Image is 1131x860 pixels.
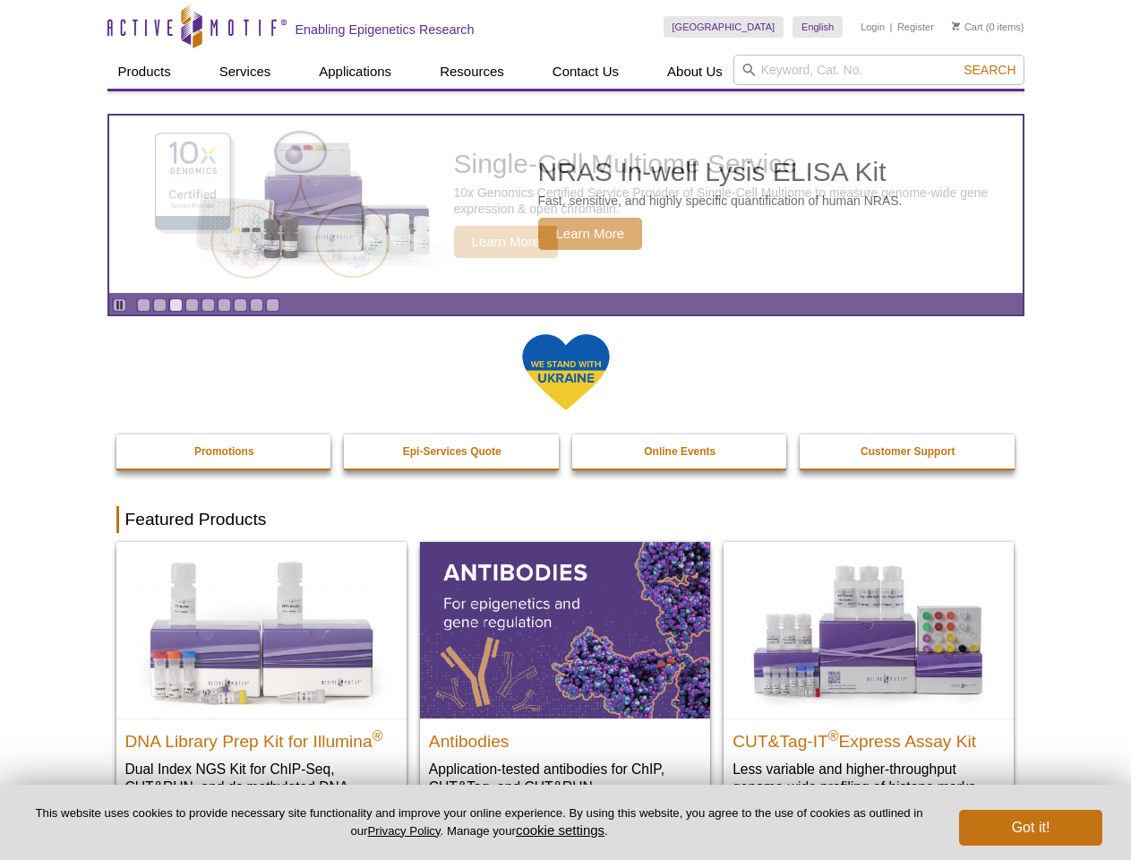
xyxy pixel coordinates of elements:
[521,332,611,412] img: We Stand With Ukraine
[733,55,1024,85] input: Keyword, Cat. No.
[828,727,839,743] sup: ®
[429,760,701,796] p: Application-tested antibodies for ChIP, CUT&Tag, and CUT&RUN.
[952,21,983,33] a: Cart
[29,805,930,839] p: This website uses cookies to provide necessary site functionality and improve your online experie...
[724,542,1014,813] a: CUT&Tag-IT® Express Assay Kit CUT&Tag-IT®Express Assay Kit Less variable and higher-throughput ge...
[137,298,150,312] a: Go to slide 1
[656,55,733,89] a: About Us
[964,63,1015,77] span: Search
[125,724,398,751] h2: DNA Library Prep Kit for Illumina
[897,21,934,33] a: Register
[733,724,1005,751] h2: CUT&Tag-IT Express Assay Kit
[733,760,1005,796] p: Less variable and higher-throughput genome-wide profiling of histone marks​.
[125,760,398,814] p: Dual Index NGS Kit for ChIP-Seq, CUT&RUN, and ds methylated DNA assays.
[664,16,784,38] a: [GEOGRAPHIC_DATA]
[644,445,715,458] strong: Online Events
[800,434,1016,469] a: Customer Support
[454,226,559,258] span: Learn More
[793,16,843,38] a: English
[952,16,1024,38] li: (0 items)
[209,55,282,89] a: Services
[266,298,279,312] a: Go to slide 9
[234,298,247,312] a: Go to slide 7
[572,434,789,469] a: Online Events
[952,21,960,30] img: Your Cart
[218,298,231,312] a: Go to slide 6
[403,445,501,458] strong: Epi-Services Quote
[308,55,402,89] a: Applications
[373,727,383,743] sup: ®
[890,16,893,38] li: |
[861,445,955,458] strong: Customer Support
[420,542,710,718] img: All Antibodies
[116,542,407,718] img: DNA Library Prep Kit for Illumina
[109,116,1023,293] a: Single-Cell Multiome Service Single-Cell Multiome Service 10x Genomics Certified Service Provider...
[153,298,167,312] a: Go to slide 2
[116,506,1015,533] h2: Featured Products
[116,542,407,831] a: DNA Library Prep Kit for Illumina DNA Library Prep Kit for Illumina® Dual Index NGS Kit for ChIP-...
[429,55,515,89] a: Resources
[344,434,561,469] a: Epi-Services Quote
[107,55,182,89] a: Products
[185,298,199,312] a: Go to slide 4
[724,542,1014,718] img: CUT&Tag-IT® Express Assay Kit
[420,542,710,813] a: All Antibodies Antibodies Application-tested antibodies for ChIP, CUT&Tag, and CUT&RUN.
[138,123,407,287] img: Single-Cell Multiome Service
[116,434,333,469] a: Promotions
[861,21,885,33] a: Login
[109,116,1023,293] article: Single-Cell Multiome Service
[959,810,1102,846] button: Got it!
[516,822,604,838] button: cookie settings
[201,298,215,312] a: Go to slide 5
[113,298,126,312] a: Toggle autoplay
[367,824,440,838] a: Privacy Policy
[169,298,183,312] a: Go to slide 3
[454,185,1014,217] p: 10x Genomics Certified Service Provider of Single-Cell Multiome to measure genome-wide gene expre...
[542,55,630,89] a: Contact Us
[454,150,1014,177] h2: Single-Cell Multiome Service
[194,445,254,458] strong: Promotions
[296,21,475,38] h2: Enabling Epigenetics Research
[250,298,263,312] a: Go to slide 8
[429,724,701,751] h2: Antibodies
[958,62,1021,78] button: Search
